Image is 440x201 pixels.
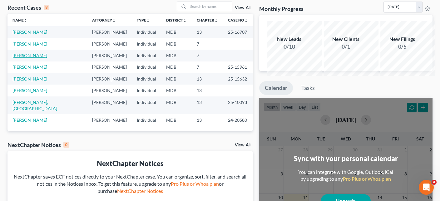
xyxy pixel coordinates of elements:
[214,19,218,22] i: unfold_more
[324,43,368,51] div: 0/1
[324,36,368,43] div: New Clients
[146,19,150,22] i: unfold_more
[161,114,192,126] td: MDB
[380,36,424,43] div: New Filings
[161,50,192,61] td: MDB
[132,96,161,114] td: Individual
[183,19,187,22] i: unfold_more
[419,180,434,195] iframe: Intercom live chat
[24,19,27,22] i: unfold_more
[294,154,398,163] div: Sync with your personal calendar
[223,73,253,85] td: 25-15632
[188,2,232,11] input: Search by name...
[87,73,132,85] td: [PERSON_NAME]
[228,18,248,22] a: Case Nounfold_more
[432,180,437,185] span: 4
[223,96,253,114] td: 25-10093
[161,96,192,114] td: MDB
[137,18,150,22] a: Typeunfold_more
[7,4,49,11] div: Recent Cases
[87,85,132,96] td: [PERSON_NAME]
[112,19,116,22] i: unfold_more
[12,53,47,58] a: [PERSON_NAME]
[267,36,311,43] div: New Leads
[259,81,293,95] a: Calendar
[192,50,223,61] td: 7
[223,114,253,126] td: 24-20580
[192,85,223,96] td: 13
[296,81,320,95] a: Tasks
[132,38,161,50] td: Individual
[12,76,47,81] a: [PERSON_NAME]
[87,61,132,73] td: [PERSON_NAME]
[87,50,132,61] td: [PERSON_NAME]
[12,41,47,47] a: [PERSON_NAME]
[192,38,223,50] td: 7
[132,73,161,85] td: Individual
[223,61,253,73] td: 25-15961
[192,61,223,73] td: 7
[259,5,304,12] h3: Monthly Progress
[12,64,47,70] a: [PERSON_NAME]
[92,18,116,22] a: Attorneyunfold_more
[87,96,132,114] td: [PERSON_NAME]
[12,117,47,123] a: [PERSON_NAME]
[132,114,161,126] td: Individual
[87,114,132,126] td: [PERSON_NAME]
[161,61,192,73] td: MDB
[161,85,192,96] td: MDB
[132,85,161,96] td: Individual
[192,114,223,126] td: 13
[267,43,311,51] div: 0/10
[12,173,248,195] div: NextChapter saves ECF notices directly to your NextChapter case. You can organize, sort, filter, ...
[161,73,192,85] td: MDB
[192,26,223,38] td: 13
[12,88,47,93] a: [PERSON_NAME]
[380,43,424,51] div: 0/5
[132,50,161,61] td: Individual
[296,169,396,183] div: You can integrate with Google, Outlook, iCal by upgrading to any
[244,19,248,22] i: unfold_more
[192,96,223,114] td: 13
[12,29,47,35] a: [PERSON_NAME]
[161,38,192,50] td: MDB
[132,61,161,73] td: Individual
[12,159,248,168] div: NextChapter Notices
[235,143,250,147] a: View All
[192,73,223,85] td: 13
[87,26,132,38] td: [PERSON_NAME]
[166,18,187,22] a: Districtunfold_more
[161,26,192,38] td: MDB
[44,5,49,10] div: 8
[223,26,253,38] td: 25-16707
[197,18,218,22] a: Chapterunfold_more
[12,18,27,22] a: Nameunfold_more
[343,176,391,182] a: Pro Plus or Whoa plan
[171,181,219,187] a: Pro Plus or Whoa plan
[63,142,69,148] div: 0
[132,26,161,38] td: Individual
[117,188,163,194] a: NextChapter Notices
[12,100,57,111] a: [PERSON_NAME], [GEOGRAPHIC_DATA]
[7,141,69,149] div: NextChapter Notices
[87,38,132,50] td: [PERSON_NAME]
[235,6,250,10] a: View All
